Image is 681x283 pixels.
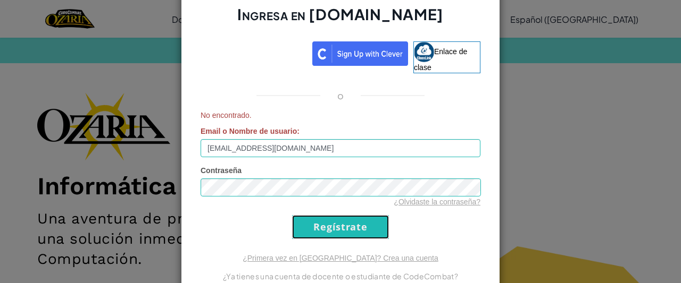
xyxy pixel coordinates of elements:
[201,111,252,119] font: No encontrado.
[414,42,434,62] img: classlink-logo-small.png
[292,215,389,239] input: Regístrate
[237,5,443,23] font: Ingresa en [DOMAIN_NAME]
[201,127,297,135] font: Email o Nombre de usuario
[414,47,467,71] font: Enlace de clase
[297,127,300,135] font: :
[312,41,408,66] img: clever_sso_button@2x.png
[337,89,344,101] font: o
[223,271,458,281] font: ¿Ya tienes una cuenta de docente o estudiante de CodeCombat?
[195,40,312,64] iframe: Iniciar sesión con el botón de Google
[394,198,480,206] a: ¿Olvidaste la contraseña?
[243,254,438,262] a: ¿Primera vez en [GEOGRAPHIC_DATA]? Crea una cuenta
[201,166,242,175] font: Contraseña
